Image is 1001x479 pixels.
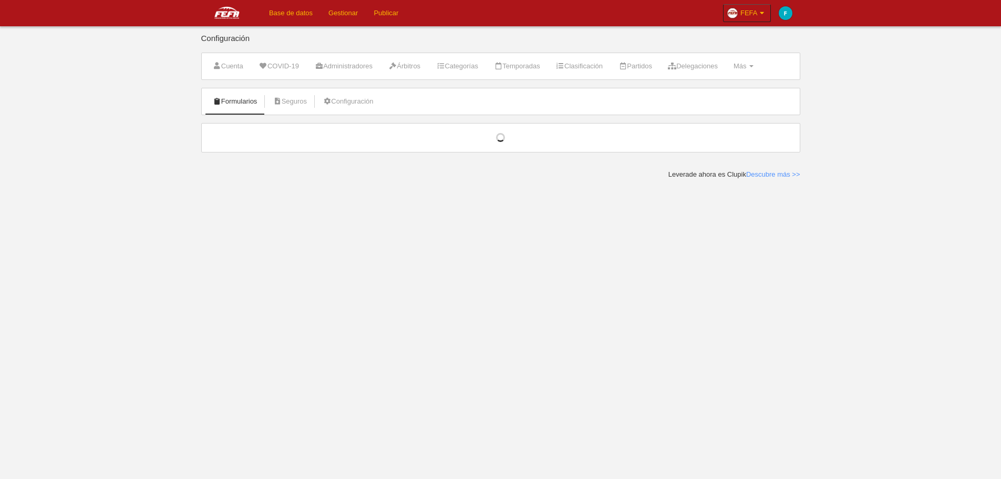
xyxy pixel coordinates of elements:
a: Cuenta [207,58,249,74]
img: c2l6ZT0zMHgzMCZmcz05JnRleHQ9RiZiZz0wMGFjYzE%3D.png [779,6,792,20]
span: FEFA [740,8,758,18]
a: Descubre más >> [746,170,800,178]
div: Configuración [201,34,800,53]
a: Delegaciones [662,58,724,74]
a: Partidos [613,58,658,74]
a: Temporadas [488,58,546,74]
a: Administradores [309,58,378,74]
div: Cargando [212,133,789,142]
a: Configuración [317,94,379,109]
img: Oazxt6wLFNvE.30x30.jpg [727,8,738,18]
a: Seguros [267,94,313,109]
a: Más [728,58,759,74]
div: Leverade ahora es Clupik [668,170,800,179]
a: COVID-19 [253,58,305,74]
a: Clasificación [550,58,608,74]
a: FEFA [723,4,771,22]
a: Árbitros [383,58,426,74]
span: Más [734,62,747,70]
a: Categorías [430,58,484,74]
a: Formularios [207,94,263,109]
img: FEFA [201,6,253,19]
